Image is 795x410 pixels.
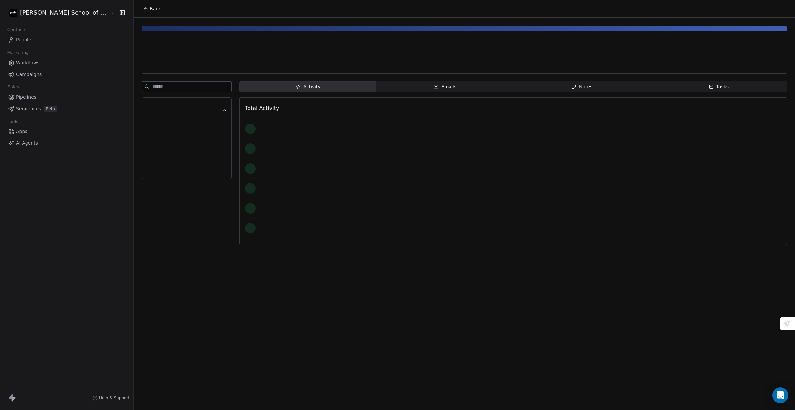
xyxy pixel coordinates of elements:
span: Total Activity [245,105,279,111]
a: People [5,34,128,45]
div: Emails [433,83,456,90]
span: Apps [16,128,27,135]
span: AI Agents [16,140,38,147]
span: [PERSON_NAME] School of Finance LLP [20,8,109,17]
span: Sequences [16,105,41,112]
a: AI Agents [5,138,128,149]
a: Help & Support [92,395,130,401]
span: Beta [44,106,57,112]
button: [PERSON_NAME] School of Finance LLP [8,7,106,18]
span: Contacts [4,25,29,35]
span: Back [150,5,161,12]
a: Workflows [5,57,128,68]
div: Open Intercom Messenger [772,387,788,403]
span: Sales [5,82,22,92]
span: Campaigns [16,71,42,78]
button: Back [139,3,165,15]
a: SequencesBeta [5,103,128,114]
img: Zeeshan%20Neck%20Print%20Dark.png [9,9,17,17]
span: Workflows [16,59,40,66]
span: Tools [5,117,21,127]
a: Apps [5,126,128,137]
a: Campaigns [5,69,128,80]
span: Pipelines [16,94,36,101]
span: Marketing [4,48,31,58]
div: Notes [571,83,592,90]
span: People [16,36,31,43]
div: Tasks [709,83,729,90]
span: Help & Support [99,395,130,401]
a: Pipelines [5,92,128,103]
